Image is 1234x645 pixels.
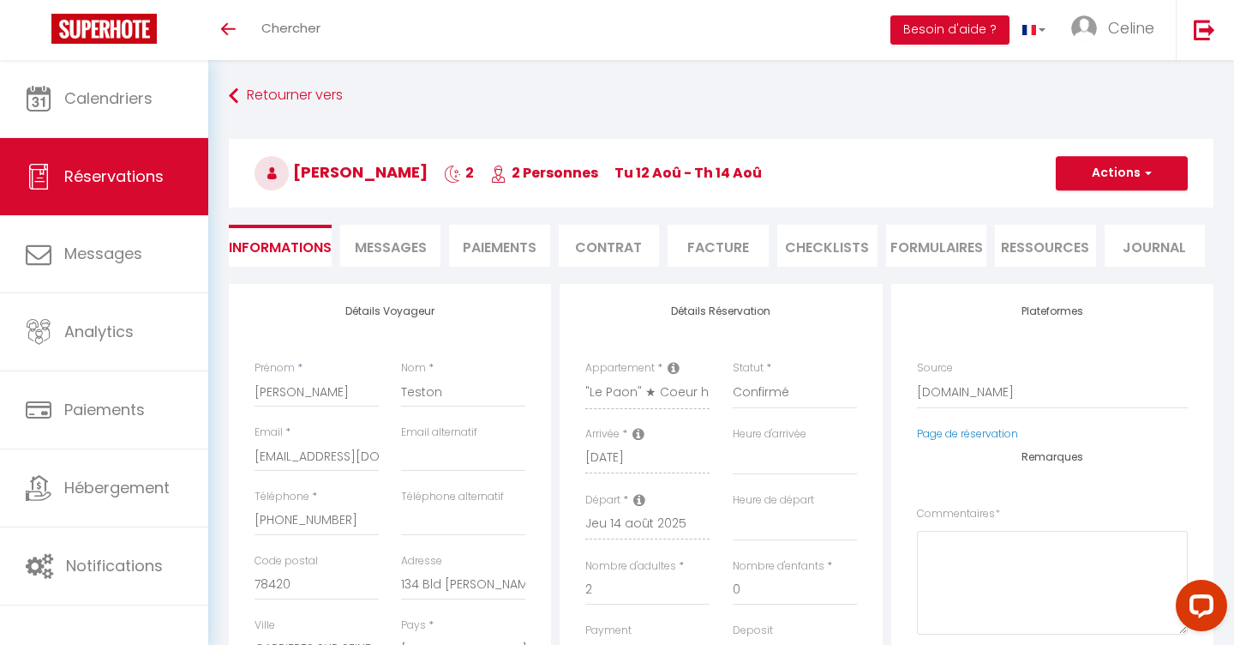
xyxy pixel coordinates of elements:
button: Besoin d'aide ? [890,15,1009,45]
li: Facture [668,225,768,267]
span: Paiements [64,399,145,420]
label: Commentaires [917,506,1000,522]
label: Deposit [733,623,773,639]
a: Retourner vers [229,81,1213,112]
label: Téléphone alternatif [401,489,504,505]
h4: Détails Voyageur [255,305,525,317]
li: Ressources [995,225,1095,267]
span: Tu 12 Aoû - Th 14 Aoû [614,163,762,183]
label: Heure d'arrivée [733,426,806,443]
label: Pays [401,618,426,634]
span: Messages [64,243,142,264]
span: 2 Personnes [490,163,598,183]
h4: Plateformes [917,305,1188,317]
label: Code postal [255,553,318,570]
label: Email alternatif [401,425,477,441]
li: CHECKLISTS [777,225,878,267]
label: Départ [585,492,620,509]
span: Notifications [66,555,163,576]
li: FORMULAIRES [886,225,986,267]
li: Paiements [449,225,549,267]
label: Téléphone [255,489,309,505]
span: Analytics [64,321,134,342]
img: ... [1071,15,1097,41]
span: [PERSON_NAME] [255,161,428,183]
label: Arrivée [585,426,620,443]
li: Informations [229,225,332,267]
span: Chercher [261,19,320,37]
span: Hébergement [64,477,170,498]
span: Messages [355,238,427,257]
label: Source [917,360,953,377]
span: Calendriers [64,87,153,109]
h4: Détails Réservation [585,305,856,317]
h4: Remarques [917,451,1188,463]
img: logout [1194,19,1215,40]
label: Nombre d'adultes [585,558,676,575]
button: Actions [1056,156,1188,190]
label: Nombre d'enfants [733,558,824,575]
li: Contrat [559,225,659,267]
label: Email [255,425,283,441]
a: Page de réservation [917,426,1018,441]
label: Prénom [255,360,295,377]
label: Ville [255,618,275,634]
label: Statut [733,360,764,377]
label: Adresse [401,553,442,570]
li: Journal [1105,225,1205,267]
label: Nom [401,360,426,377]
span: Celine [1108,17,1154,39]
label: Heure de départ [733,492,814,509]
label: Appartement [585,360,655,377]
iframe: LiveChat chat widget [1162,573,1234,645]
span: Réservations [64,166,164,187]
label: Payment [585,623,632,639]
span: 2 [444,163,474,183]
img: Super Booking [51,14,157,44]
